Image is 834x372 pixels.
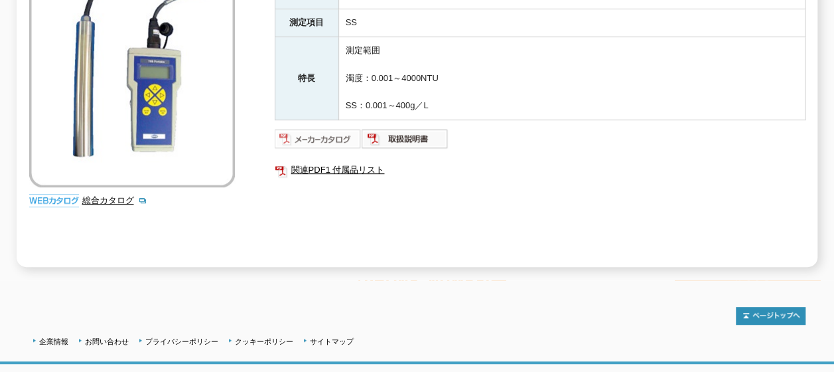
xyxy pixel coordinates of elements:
[338,37,805,120] td: 測定範囲 濁度：0.001～4000NTU SS：0.001～400g／L
[29,194,79,207] img: webカタログ
[362,128,449,149] img: 取扱説明書
[85,337,129,345] a: お問い合わせ
[338,9,805,37] td: SS
[275,161,805,179] a: 関連PDF1 付属品リスト
[736,307,805,325] img: トップページへ
[275,37,338,120] th: 特長
[362,137,449,147] a: 取扱説明書
[82,195,147,205] a: 総合カタログ
[235,337,293,345] a: クッキーポリシー
[275,128,362,149] img: メーカーカタログ
[275,9,338,37] th: 測定項目
[310,337,354,345] a: サイトマップ
[39,337,68,345] a: 企業情報
[275,137,362,147] a: メーカーカタログ
[145,337,218,345] a: プライバシーポリシー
